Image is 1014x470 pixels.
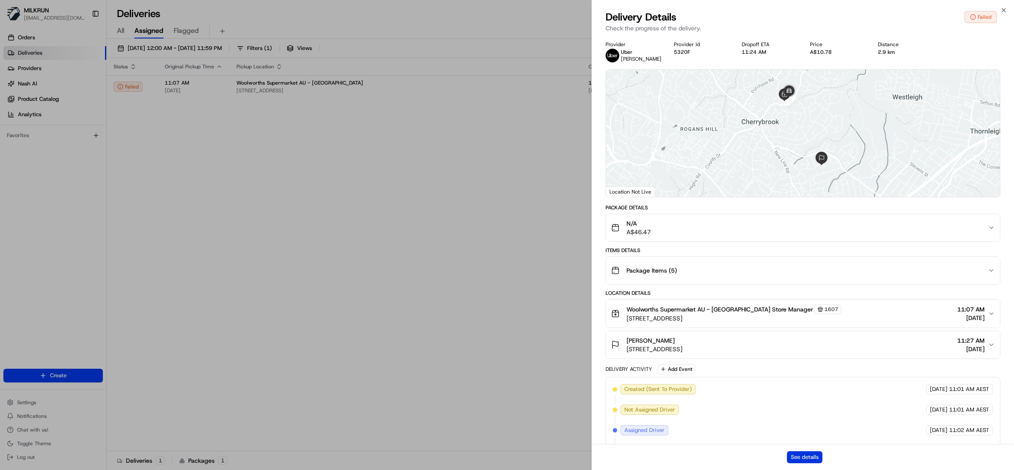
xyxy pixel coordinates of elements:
div: Provider [606,41,660,48]
span: [PERSON_NAME] [621,56,661,62]
span: 11:01 AM AEST [949,406,989,414]
span: [STREET_ADDRESS] [626,345,682,353]
span: Assigned Driver [624,426,664,434]
button: Package Items (5) [606,257,1000,284]
div: 11 [785,96,794,105]
span: Created (Sent To Provider) [624,385,692,393]
span: 11:27 AM [957,336,985,345]
span: [DATE] [930,406,947,414]
button: Failed [964,11,997,23]
div: Delivery Activity [606,366,652,373]
button: 5320F [674,49,690,56]
div: Provider Id [674,41,728,48]
div: 2.9 km [878,49,932,56]
button: N/AA$46.47 [606,214,1000,241]
div: Location Details [606,290,1000,297]
span: 11:02 AM AEST [949,426,989,434]
button: Woolworths Supermarket AU - [GEOGRAPHIC_DATA] Store Manager1607[STREET_ADDRESS]11:07 AM[DATE] [606,300,1000,328]
span: Uber [621,49,632,56]
span: Woolworths Supermarket AU - [GEOGRAPHIC_DATA] Store Manager [626,305,813,314]
span: Package Items ( 5 ) [626,266,677,275]
div: 11:24 AM [742,49,796,56]
span: [PERSON_NAME] [626,336,675,345]
div: Location Not Live [606,186,655,197]
span: [STREET_ADDRESS] [626,314,841,323]
div: Package Details [606,204,1000,211]
div: A$10.78 [810,49,865,56]
span: Delivery Details [606,10,676,24]
span: Not Assigned Driver [624,406,675,414]
button: Add Event [657,364,695,374]
div: 12 [784,96,794,105]
span: N/A [626,219,651,228]
div: Price [810,41,865,48]
div: 4 [782,97,792,106]
span: [DATE] [957,345,985,353]
button: See details [787,451,822,463]
img: uber-new-logo.jpeg [606,49,619,62]
span: [DATE] [930,385,947,393]
span: 1607 [825,306,838,313]
span: 11:07 AM [957,305,985,314]
span: 11:01 AM AEST [949,385,989,393]
button: [PERSON_NAME][STREET_ADDRESS]11:27 AM[DATE] [606,331,1000,358]
div: Dropoff ETA [742,41,796,48]
div: Items Details [606,247,1000,254]
span: A$46.47 [626,228,651,236]
p: Check the progress of the delivery. [606,24,1000,32]
span: [DATE] [957,314,985,322]
span: [DATE] [930,426,947,434]
div: Distance [878,41,932,48]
